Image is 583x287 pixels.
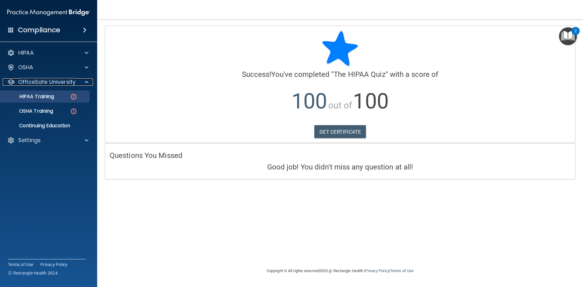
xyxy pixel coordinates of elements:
p: Continuing Education [4,123,87,129]
a: Settings [7,137,88,144]
h4: Compliance [18,26,60,34]
img: blue-star-rounded.9d042014.png [322,30,358,67]
img: danger-circle.6113f641.png [70,108,77,115]
div: Copyright © All rights reserved 2025 @ Rectangle Health | | [229,261,451,281]
a: OfficeSafe University [7,78,88,86]
span: 100 [353,89,388,114]
span: The HIPAA Quiz [334,70,385,79]
img: danger-circle.6113f641.png [70,93,77,101]
p: HIPAA Training [4,94,54,100]
span: 100 [291,89,327,114]
p: HIPAA [18,49,34,56]
a: Terms of Use [8,261,33,268]
p: OSHA [18,64,33,71]
span: out of [328,100,352,111]
h4: Good job! You didn't miss any question at all! [110,163,571,171]
img: PMB logo [7,6,90,19]
a: GET CERTIFICATE [314,125,366,138]
a: OSHA [7,64,88,71]
p: OfficeSafe University [18,78,76,86]
span: Ⓒ Rectangle Health 2024 [8,270,58,276]
p: Settings [18,137,41,144]
p: OSHA Training [4,108,53,114]
a: Privacy Policy [365,268,389,273]
a: Terms of Use [390,268,414,273]
button: Open Resource Center, 2 new notifications [559,27,577,45]
span: Success! [242,70,271,79]
div: 2 [574,31,577,39]
h4: Questions You Missed [110,152,571,159]
a: Privacy Policy [40,261,68,268]
a: HIPAA [7,49,88,56]
h4: You've completed " " with a score of [110,70,571,78]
